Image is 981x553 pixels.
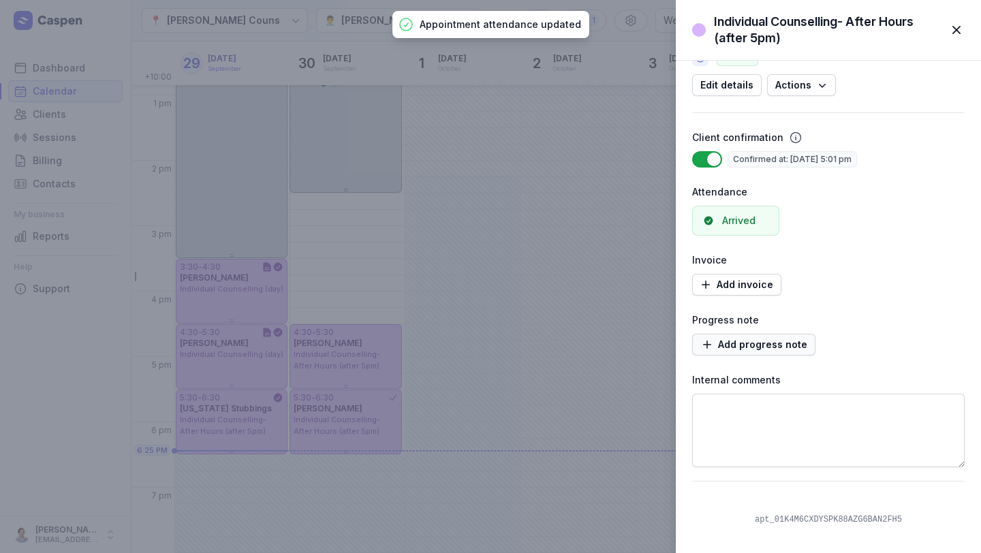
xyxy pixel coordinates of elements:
span: Edit details [700,77,753,93]
button: Actions [767,74,836,96]
div: Invoice [692,252,965,268]
span: Add progress note [700,336,807,353]
span: Actions [775,77,828,93]
div: apt_01K4M6CXDYSPK88AZG6BAN2FH5 [749,514,907,525]
button: Edit details [692,74,762,96]
div: Individual Counselling- After Hours (after 5pm) [714,14,940,46]
span: Confirmed at: [DATE] 5:01 pm [728,151,857,168]
div: Progress note [692,312,965,328]
div: Client confirmation [692,129,783,146]
div: Attendance [692,184,965,200]
div: Arrived [722,214,756,227]
div: Internal comments [692,372,965,388]
span: Add invoice [700,276,773,293]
